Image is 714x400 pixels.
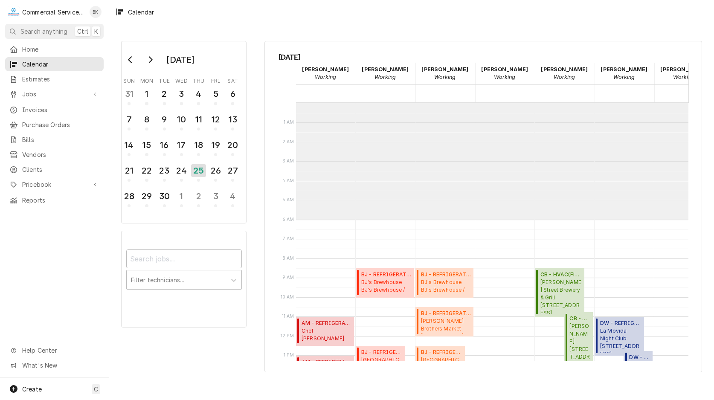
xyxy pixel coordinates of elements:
div: 18 [192,139,205,151]
div: 30 [158,190,171,203]
a: Go to What's New [5,358,104,372]
em: Working [613,74,635,80]
span: Create [22,386,42,393]
span: Bills [22,135,99,144]
div: 24 [175,164,188,177]
div: [Service] CB - REFRIGERATION Tarpy's 2999 Mty/Salinas Hwy Ste 1, Monterey, CA 93940 ID: JOB-9682 ... [564,312,593,371]
div: 17 [175,139,188,151]
span: 4 AM [280,177,296,184]
div: 8 [140,113,153,126]
div: AM - REFRIGERATION(Active)[GEOGRAPHIC_DATA][PERSON_NAME] - FSSANTA [PERSON_NAME] Central Kitchen ... [296,356,354,385]
a: Invoices [5,103,104,117]
span: 2 AM [280,139,296,145]
div: Audie Murphy - Working [296,63,356,84]
a: Go to Jobs [5,87,104,101]
span: 11 AM [280,313,296,320]
span: Ctrl [77,27,88,36]
a: Reports [5,193,104,207]
span: BJ - REFRIGERATION ( Finalized ) [421,310,471,317]
span: AM - REFRIGERATION ( Finalized ) [302,319,351,327]
div: 3 [175,87,188,100]
div: CB - REFRIGERATION(Finalized)[PERSON_NAME][STREET_ADDRESS][PERSON_NAME] [564,312,593,371]
span: BJ - REFRIGERATION ( Finalized ) [361,348,403,356]
button: Search anythingCtrlK [5,24,104,39]
strong: [PERSON_NAME] [362,66,409,72]
em: Working [374,74,396,80]
div: 22 [140,164,153,177]
div: BJ - REFRIGERATION(Finalized)[PERSON_NAME] Brothers Market[PERSON_NAME] Brothers Market / [STREET... [415,307,474,336]
em: Working [494,74,515,80]
span: [GEOGRAPHIC_DATA][PERSON_NAME] - FS [GEOGRAPHIC_DATA] / [STREET_ADDRESS] [361,356,403,372]
em: Working [554,74,575,80]
span: Help Center [22,346,99,355]
span: Invoices [22,105,99,114]
th: Monday [138,75,156,85]
span: Estimates [22,75,99,84]
div: 16 [158,139,171,151]
span: Purchase Orders [22,120,99,129]
div: [Service] AM - REFRIGERATION Chef Lee's #2 1616 N. Main Street, Salinas, CA 93906 ID: JOB-9680 St... [296,317,354,346]
div: BJ - REFRIGERATION(Finalized)BJ's BrewhouseBJ's Brewhouse / [STREET_ADDRESS] [415,268,474,297]
span: Home [22,45,99,54]
div: 21 [122,164,136,177]
span: 9 AM [280,274,296,281]
span: 5 AM [280,197,296,203]
span: K [94,27,98,36]
a: Bills [5,133,104,147]
span: DW - HVAC ( Active ) [629,354,650,361]
div: [Service] BJ - REFRIGERATION Casillas Brothers Market Casillas Brothers Market / 100 Monterey Sal... [415,307,474,336]
a: Home [5,42,104,56]
span: BJ - REFRIGERATION ( Finalized ) [421,271,471,278]
span: Vendors [22,150,99,159]
div: 10 [175,113,188,126]
div: 2 [158,87,171,100]
div: Brian Key - Working [475,63,535,84]
span: Pricebook [22,180,87,189]
span: Jobs [22,90,87,99]
span: Reports [22,196,99,205]
div: [Service] AM - REFRIGERATION Santa Rita Union School District - FS SANTA RITA Central Kitchen / 1... [296,356,354,385]
div: [Service] BJ - REFRIGERATION Santa Rita Union School District - FS New Republic School / 636 Arca... [356,346,405,375]
span: BJ's Brewhouse BJ's Brewhouse / [STREET_ADDRESS] [361,278,411,295]
a: Vendors [5,148,104,162]
span: 3 AM [280,158,296,165]
div: 2 [192,190,205,203]
a: Estimates [5,72,104,86]
span: 1 AM [282,119,296,126]
th: Friday [207,75,224,85]
button: Go to next month [142,53,159,67]
div: 20 [226,139,239,151]
input: Search jobs... [126,249,242,268]
span: BJ - REFRIGERATION ( Finalized ) [361,271,411,278]
div: BJ - REFRIGERATION(Finalized)[GEOGRAPHIC_DATA][PERSON_NAME] - FS[GEOGRAPHIC_DATA] / [STREET_ADDRESS] [415,346,465,375]
div: 26 [209,164,222,177]
strong: [PERSON_NAME] [541,66,588,72]
span: [PERSON_NAME] Brothers Market [PERSON_NAME] Brothers Market / [STREET_ADDRESS][PERSON_NAME] [421,317,471,333]
div: Brian Key's Avatar [90,6,102,18]
div: 15 [140,139,153,151]
button: Go to previous month [122,53,139,67]
div: Carson Bourdet - Working [535,63,595,84]
div: 1 [140,87,153,100]
a: Clients [5,162,104,177]
span: 12 PM [279,333,296,339]
span: [GEOGRAPHIC_DATA][PERSON_NAME] - FS [GEOGRAPHIC_DATA] / [STREET_ADDRESS] [421,356,462,372]
em: Working [673,74,694,80]
strong: [PERSON_NAME] [601,66,647,72]
div: BJ - REFRIGERATION(Finalized)[GEOGRAPHIC_DATA][PERSON_NAME] - FS[GEOGRAPHIC_DATA] / [STREET_ADDRESS] [356,346,405,375]
div: AM - REFRIGERATION(Finalized)Chef [PERSON_NAME] #2[STREET_ADDRESS] [296,317,354,346]
div: Calendar Day Picker [121,41,247,223]
strong: [PERSON_NAME] [421,66,468,72]
div: 27 [226,164,239,177]
span: Search anything [20,27,67,36]
div: [DATE] [163,52,197,67]
a: Go to Help Center [5,343,104,357]
div: 14 [122,139,136,151]
div: [Service] BJ - REFRIGERATION Santa Rita Union School District - FS New Republic School / 636 Arca... [415,346,465,375]
span: [DATE] [279,52,688,63]
span: 10 AM [279,294,296,301]
div: 12 [209,113,222,126]
div: 23 [158,164,171,177]
span: 6 AM [280,216,296,223]
span: Calendar [22,60,99,69]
